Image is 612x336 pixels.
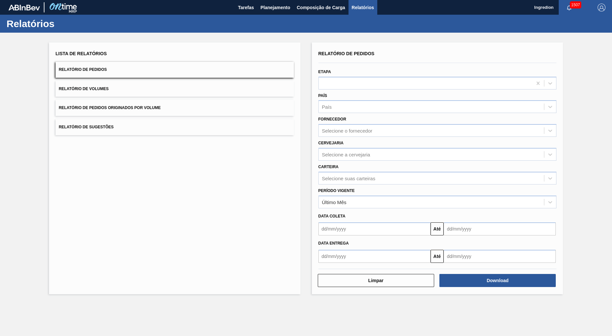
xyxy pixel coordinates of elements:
[318,51,375,56] span: Relatório de Pedidos
[59,125,114,129] span: Relatório de Sugestões
[318,141,344,145] label: Cervejaria
[444,222,556,235] input: dd/mm/yyyy
[59,105,161,110] span: Relatório de Pedidos Originados por Volume
[559,3,580,12] button: Notificações
[318,188,355,193] label: Período Vigente
[318,214,346,218] span: Data coleta
[56,62,294,78] button: Relatório de Pedidos
[7,20,123,27] h1: Relatórios
[352,4,374,11] span: Relatórios
[322,175,375,181] div: Selecione suas carteiras
[318,70,331,74] label: Etapa
[56,100,294,116] button: Relatório de Pedidos Originados por Volume
[318,117,346,121] label: Fornecedor
[56,81,294,97] button: Relatório de Volumes
[8,5,40,10] img: TNhmsLtSVTkK8tSr43FrP2fwEKptu5GPRR3wAAAABJRU5ErkJggg==
[318,241,349,246] span: Data Entrega
[297,4,345,11] span: Composição de Carga
[439,274,556,287] button: Download
[59,67,107,72] span: Relatório de Pedidos
[322,104,332,110] div: País
[322,128,372,134] div: Selecione o fornecedor
[56,51,107,56] span: Lista de Relatórios
[318,93,327,98] label: País
[444,250,556,263] input: dd/mm/yyyy
[318,274,434,287] button: Limpar
[431,250,444,263] button: Até
[570,1,581,8] span: 1507
[261,4,290,11] span: Planejamento
[598,4,605,11] img: Logout
[59,87,109,91] span: Relatório de Volumes
[318,165,339,169] label: Carteira
[238,4,254,11] span: Tarefas
[56,119,294,135] button: Relatório de Sugestões
[318,250,431,263] input: dd/mm/yyyy
[431,222,444,235] button: Até
[322,199,347,205] div: Último Mês
[318,222,431,235] input: dd/mm/yyyy
[322,152,370,157] div: Selecione a cervejaria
